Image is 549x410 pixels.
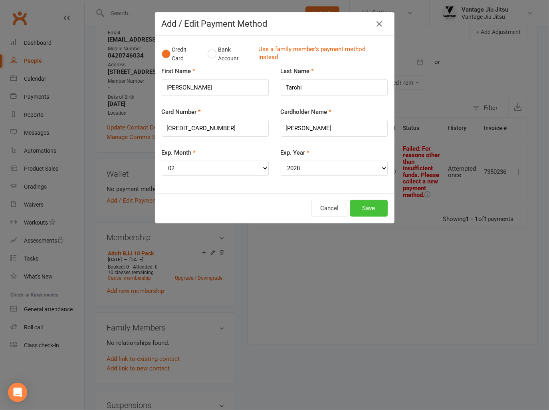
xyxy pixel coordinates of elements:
label: Exp. Month [162,148,196,157]
label: Last Name [281,66,314,76]
label: First Name [162,66,196,76]
label: Cardholder Name [281,107,332,117]
button: Credit Card [162,42,199,66]
div: Open Intercom Messenger [8,383,27,402]
input: Name on card [281,120,388,137]
label: Exp. Year [281,148,310,157]
button: Save [350,200,388,217]
input: XXXX-XXXX-XXXX-XXXX [162,120,269,137]
button: Cancel [311,200,348,217]
a: Use a family member's payment method instead [258,45,384,63]
h4: Add / Edit Payment Method [162,19,388,29]
button: Close [373,18,386,30]
label: Card Number [162,107,201,117]
button: Bank Account [208,42,252,66]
